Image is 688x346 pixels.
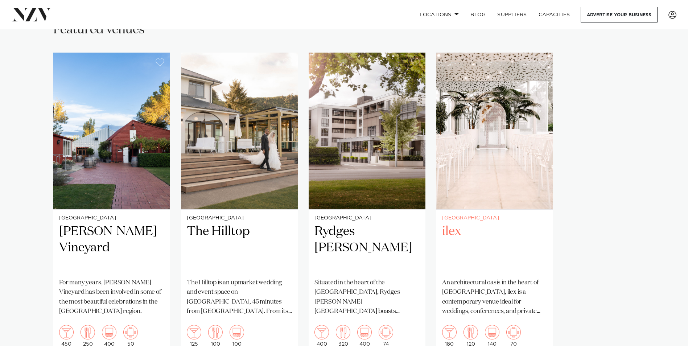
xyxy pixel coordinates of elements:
img: cocktail.png [314,325,329,339]
img: theatre.png [357,325,372,339]
h2: [PERSON_NAME] Vineyard [59,223,164,272]
img: meeting.png [506,325,521,339]
img: dining.png [336,325,350,339]
img: wedding ceremony at ilex cafe in christchurch [436,53,553,209]
a: Advertise your business [581,7,658,22]
img: dining.png [208,325,223,339]
h2: ilex [442,223,547,272]
h2: The Hilltop [187,223,292,272]
small: [GEOGRAPHIC_DATA] [187,215,292,221]
img: dining.png [81,325,95,339]
img: theatre.png [485,325,499,339]
a: BLOG [465,7,491,22]
h2: Rydges [PERSON_NAME] [314,223,420,272]
img: meeting.png [379,325,393,339]
img: meeting.png [123,325,138,339]
a: Locations [414,7,465,22]
small: [GEOGRAPHIC_DATA] [59,215,164,221]
h2: Featured venues [53,22,145,38]
img: theatre.png [230,325,244,339]
small: [GEOGRAPHIC_DATA] [442,215,547,221]
p: The Hilltop is an upmarket wedding and event space on [GEOGRAPHIC_DATA], 45 minutes from [GEOGRAP... [187,278,292,316]
img: theatre.png [102,325,116,339]
small: [GEOGRAPHIC_DATA] [314,215,420,221]
img: cocktail.png [187,325,201,339]
img: cocktail.png [442,325,457,339]
img: dining.png [464,325,478,339]
a: SUPPLIERS [491,7,532,22]
a: Capacities [533,7,576,22]
p: For many years, [PERSON_NAME] Vineyard has been involved in some of the most beautiful celebratio... [59,278,164,316]
img: cocktail.png [59,325,74,339]
p: An architectural oasis in the heart of [GEOGRAPHIC_DATA], ilex is a contemporary venue ideal for ... [442,278,547,316]
img: nzv-logo.png [12,8,51,21]
p: Situated in the heart of the [GEOGRAPHIC_DATA], Rydges [PERSON_NAME] [GEOGRAPHIC_DATA] boasts spa... [314,278,420,316]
